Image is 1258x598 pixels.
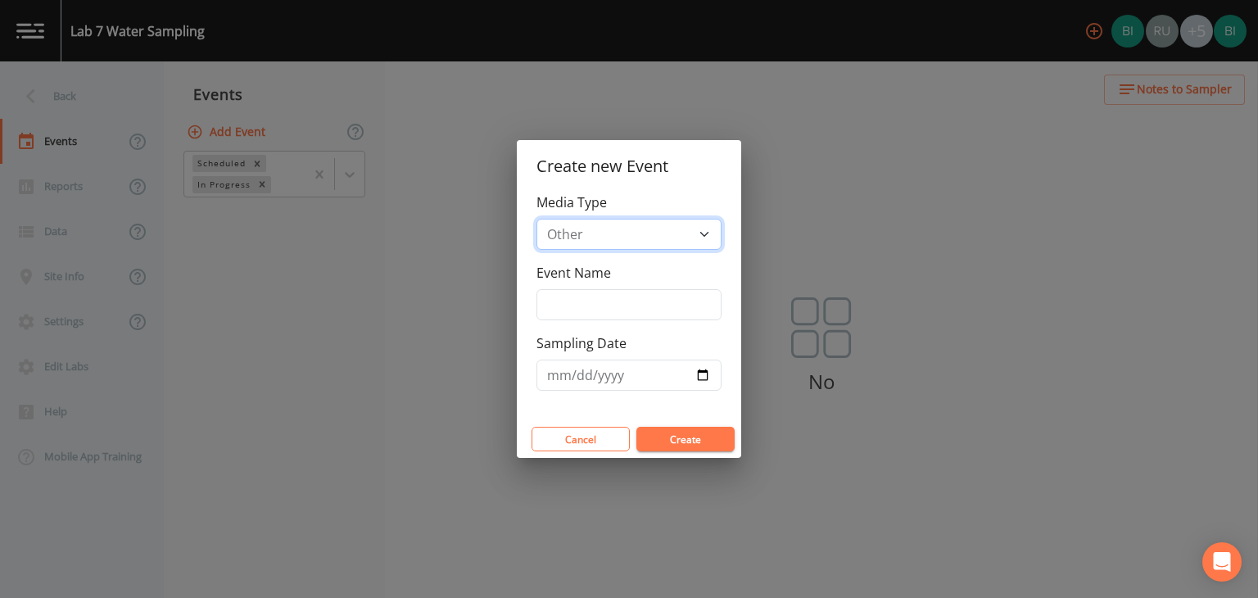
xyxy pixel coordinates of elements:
label: Sampling Date [536,333,627,353]
label: Event Name [536,263,611,283]
button: Create [636,427,735,451]
button: Cancel [532,427,630,451]
h2: Create new Event [517,140,741,193]
div: Open Intercom Messenger [1202,542,1242,582]
label: Media Type [536,193,607,212]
